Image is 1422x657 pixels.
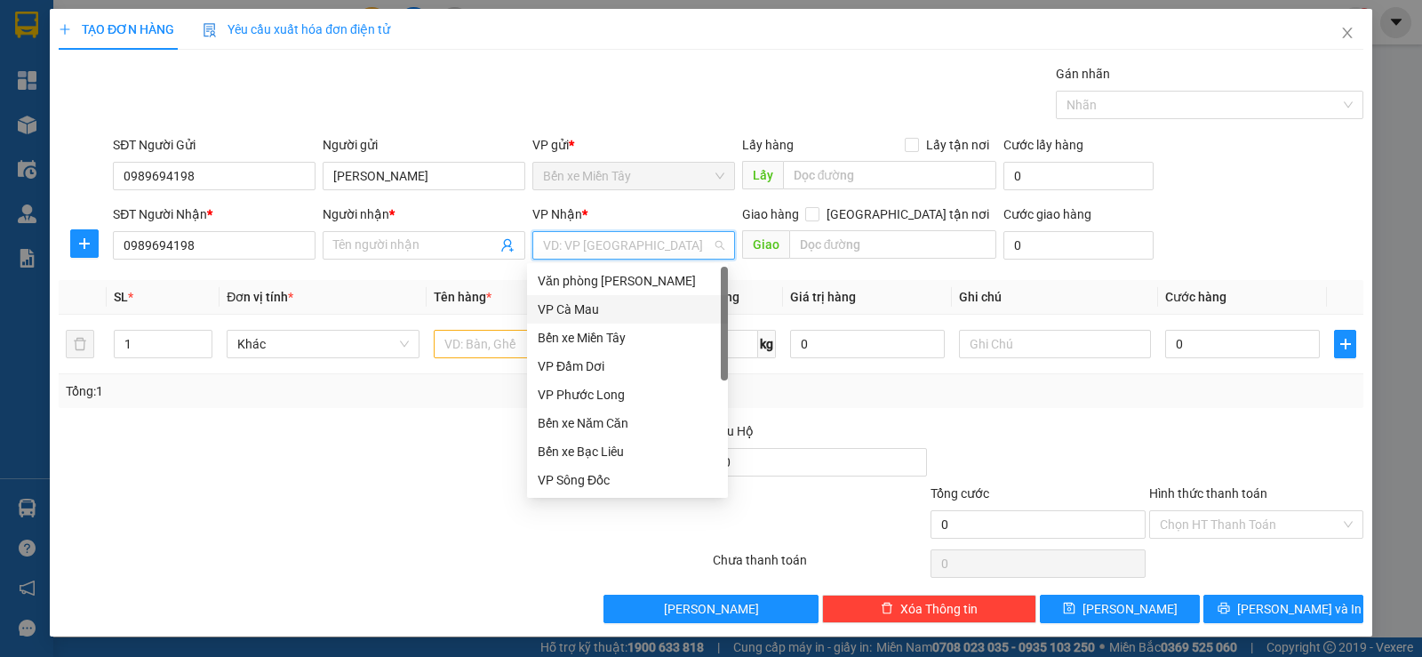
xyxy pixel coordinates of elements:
span: plus [1335,337,1355,351]
div: VP Cà Mau [527,295,728,324]
span: Tên hàng [434,290,491,304]
span: Lấy hàng [742,138,794,152]
button: [PERSON_NAME] [603,595,818,623]
span: kg [758,330,776,358]
button: save[PERSON_NAME] [1040,595,1200,623]
span: save [1063,602,1075,616]
span: Thu Hộ [713,424,754,438]
div: Bến xe Bạc Liêu [538,442,717,461]
div: VP gửi [532,135,735,155]
input: Dọc đường [783,161,997,189]
div: Văn phòng Hồ Chí Minh [527,267,728,295]
div: VP Sông Đốc [527,466,728,494]
div: VP Đầm Dơi [538,357,717,376]
span: [GEOGRAPHIC_DATA] tận nơi [819,204,996,224]
button: plus [1334,330,1356,358]
span: [PERSON_NAME] và In [1237,599,1362,619]
span: plus [71,236,98,251]
label: Cước giao hàng [1003,207,1091,221]
span: delete [881,602,893,616]
div: Người gửi [323,135,525,155]
input: Cước lấy hàng [1003,162,1154,190]
input: Cước giao hàng [1003,231,1154,260]
div: Bến xe Bạc Liêu [527,437,728,466]
div: VP Đầm Dơi [527,352,728,381]
label: Cước lấy hàng [1003,138,1083,152]
img: icon [203,23,217,37]
span: Bến xe Miền Tây [543,163,724,189]
span: Yêu cầu xuất hóa đơn điện tử [203,22,390,36]
span: close [1340,26,1354,40]
input: Ghi Chú [959,330,1151,358]
label: Gán nhãn [1056,67,1110,81]
span: Đơn vị tính [227,290,293,304]
button: printer[PERSON_NAME] và In [1203,595,1363,623]
span: Giao hàng [742,207,799,221]
input: Dọc đường [789,230,997,259]
div: Bến xe Miền Tây [527,324,728,352]
span: TẠO ĐƠN HÀNG [59,22,174,36]
button: deleteXóa Thông tin [822,595,1036,623]
div: Văn phòng [PERSON_NAME] [538,271,717,291]
button: plus [70,229,99,258]
button: Close [1322,9,1372,59]
span: user-add [500,238,515,252]
th: Ghi chú [952,280,1158,315]
div: VP Phước Long [527,381,728,409]
span: Khác [237,331,408,357]
div: Người nhận [323,204,525,224]
div: VP Phước Long [538,385,717,405]
span: VP Nhận [532,207,582,221]
div: VP Cà Mau [538,300,717,319]
button: delete [66,330,94,358]
div: Bến xe Năm Căn [538,413,717,433]
input: 0 [790,330,945,358]
span: plus [59,23,71,36]
span: printer [1218,602,1230,616]
div: Bến xe Năm Căn [527,409,728,437]
span: Lấy tận nơi [919,135,996,155]
div: Tổng: 1 [66,381,550,401]
span: Tổng cước [931,486,989,501]
span: Lấy [742,161,783,189]
div: VP Sông Đốc [538,470,717,490]
div: Bến xe Miền Tây [538,328,717,348]
div: SĐT Người Gửi [113,135,316,155]
span: [PERSON_NAME] [664,599,759,619]
div: SĐT Người Nhận [113,204,316,224]
span: [PERSON_NAME] [1082,599,1178,619]
span: Giá trị hàng [790,290,856,304]
span: Giao [742,230,789,259]
span: Cước hàng [1165,290,1226,304]
input: VD: Bàn, Ghế [434,330,626,358]
div: Chưa thanh toán [711,550,929,581]
label: Hình thức thanh toán [1149,486,1267,501]
span: Xóa Thông tin [900,599,978,619]
span: SL [114,290,128,304]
